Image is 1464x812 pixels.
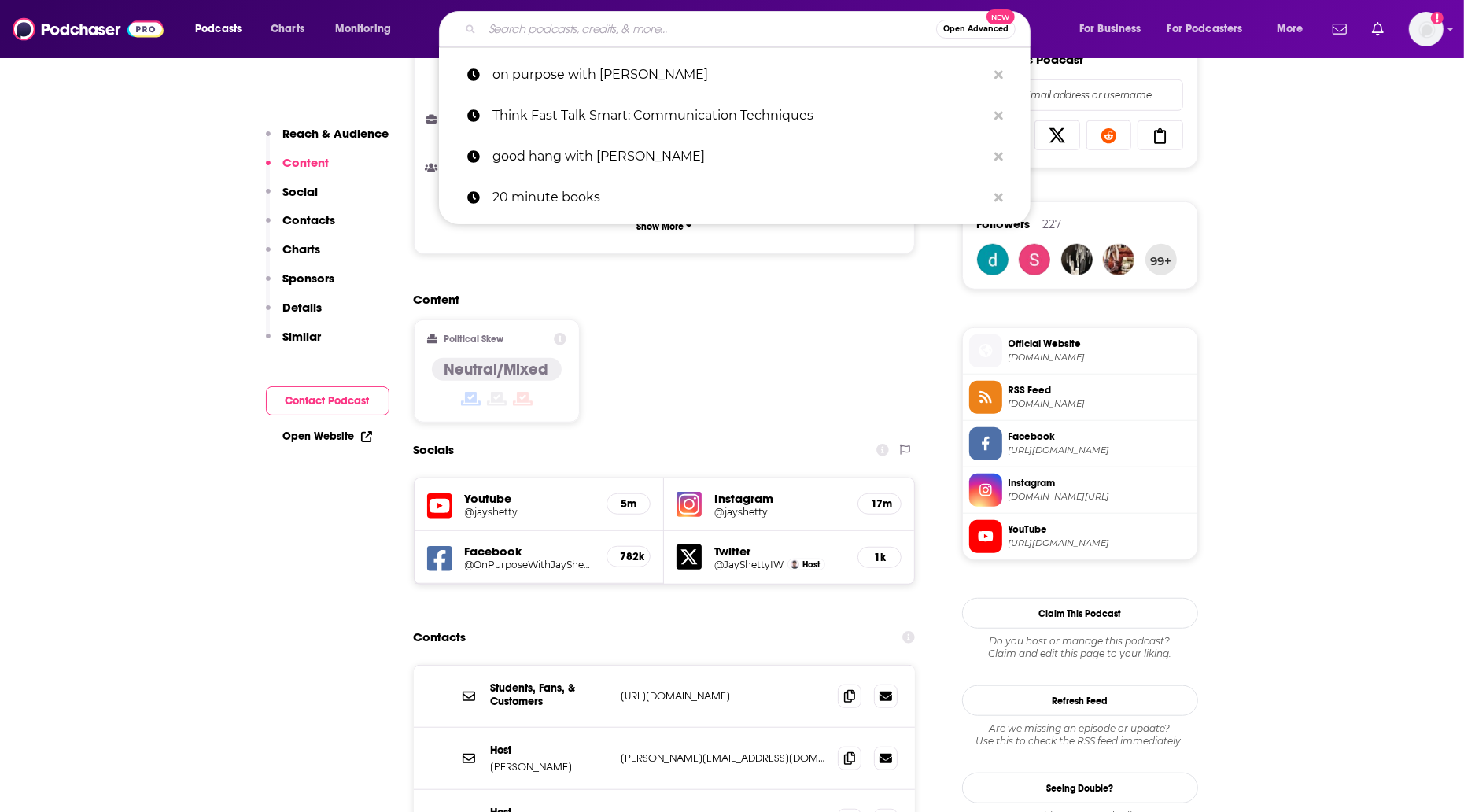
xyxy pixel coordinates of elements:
a: good hang with [PERSON_NAME] [439,136,1031,177]
span: More [1277,18,1304,40]
p: Content [283,155,330,170]
a: 20 minute books [439,177,1031,218]
img: Jay Shetty [791,560,799,569]
button: open menu [324,17,411,42]
button: Reach & Audience [266,126,389,155]
h5: @JayShettyIW [714,559,784,570]
span: For Business [1079,18,1141,40]
div: Search podcasts, credits, & more... [454,11,1045,47]
a: Copy Link [1138,120,1183,150]
h5: 1k [871,551,888,564]
span: instagram.com/jayshetty [1009,491,1191,503]
a: @jayshetty [465,506,595,518]
button: Content [266,155,330,184]
a: Show notifications dropdown [1366,16,1390,42]
img: aleksandraboberic [1103,244,1134,275]
p: Similar [283,329,322,344]
button: Show More [427,212,902,241]
p: Contacts [283,212,336,227]
a: on purpose with [PERSON_NAME] [439,54,1031,95]
button: Claim This Podcast [962,598,1198,629]
div: 227 [1043,217,1062,231]
p: [PERSON_NAME] [491,760,609,773]
a: @jayshetty [714,506,845,518]
a: Charts [260,17,314,42]
h5: 17m [871,497,888,511]
button: Refresh Feed [962,685,1198,716]
p: [PERSON_NAME][EMAIL_ADDRESS][DOMAIN_NAME] [621,751,826,765]
a: YouTube[URL][DOMAIN_NAME] [969,520,1191,553]
h5: 5m [620,497,637,511]
h5: Facebook [465,544,595,559]
span: Official Website [1009,337,1191,351]
button: open menu [1068,17,1161,42]
p: good hang with amy poehler [492,136,986,177]
img: User Profile [1409,12,1444,46]
span: https://www.facebook.com/OnPurposeWithJayShetty [1009,445,1191,456]
p: [URL][DOMAIN_NAME] [621,689,826,703]
span: RSS Feed [1009,383,1191,397]
img: danddleveluppodcast [977,244,1009,275]
img: laidesign [1061,244,1093,275]
a: Think Fast Talk Smart: Communication Techniques [439,95,1031,136]
span: Logged in as itang [1409,12,1444,46]
span: Monitoring [335,18,391,40]
button: Contact Podcast [266,386,389,415]
img: Podchaser - Follow, Share and Rate Podcasts [13,14,164,44]
button: Social [266,184,319,213]
a: Official Website[DOMAIN_NAME] [969,334,1191,367]
input: Email address or username... [990,80,1170,110]
button: Contacts [266,212,336,242]
h3: Ethnicities [427,163,519,173]
p: Host [491,744,609,757]
h5: Instagram [714,491,845,506]
button: Show profile menu [1409,12,1444,46]
h2: Content [414,292,903,307]
svg: Add a profile image [1431,12,1444,24]
a: Facebook[URL][DOMAIN_NAME] [969,427,1191,460]
span: Podcasts [195,18,242,40]
a: Seeing Double? [962,773,1198,803]
a: Open Website [283,430,372,443]
button: 99+ [1145,244,1177,275]
button: Sponsors [266,271,335,300]
button: open menu [1157,17,1266,42]
a: Share on Reddit [1086,120,1132,150]
img: Shona19921 [1019,244,1050,275]
span: https://www.youtube.com/@jayshetty [1009,537,1191,549]
span: Open Advanced [943,25,1009,33]
input: Search podcasts, credits, & more... [482,17,936,42]
span: omnycontent.com [1009,398,1191,410]
span: Charts [271,18,304,40]
h5: Twitter [714,544,845,559]
a: Share on X/Twitter [1034,120,1080,150]
button: Open AdvancedNew [936,20,1016,39]
p: Students, Fans, & Customers [491,681,609,708]
p: Charts [283,242,321,257]
a: @OnPurposeWithJayShetty [465,559,595,570]
h5: 782k [620,550,637,563]
span: Do you host or manage this podcast? [962,635,1198,648]
p: Sponsors [283,271,335,286]
span: New [986,9,1015,24]
p: Show More [636,221,684,232]
button: Details [266,300,323,329]
p: Social [283,184,319,199]
span: Host [802,559,820,570]
a: Instagram[DOMAIN_NAME][URL] [969,474,1191,507]
span: Instagram [1009,476,1191,490]
h2: Contacts [414,622,466,652]
p: Details [283,300,323,315]
button: Charts [266,242,321,271]
span: For Podcasters [1167,18,1243,40]
button: open menu [1266,17,1323,42]
span: Facebook [1009,430,1191,444]
div: Search followers [977,79,1183,111]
